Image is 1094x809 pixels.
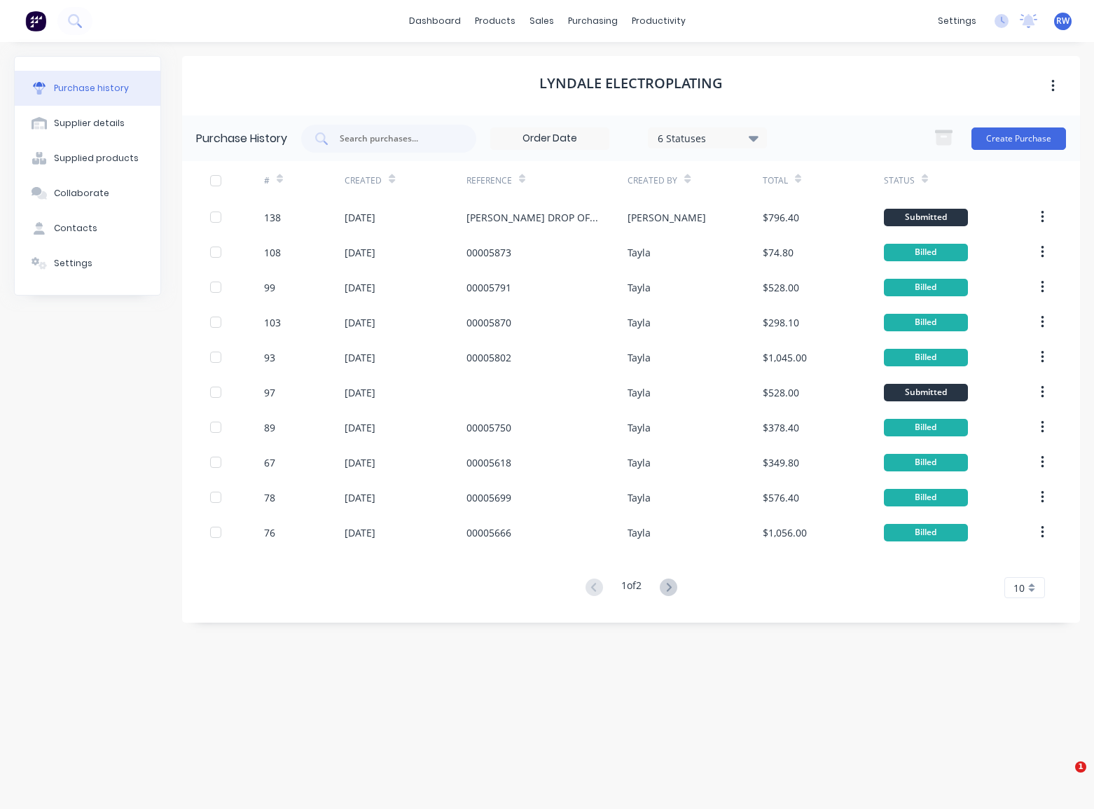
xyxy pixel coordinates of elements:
div: settings [931,11,983,32]
button: Supplied products [15,141,160,176]
button: Settings [15,246,160,281]
div: Billed [884,419,968,436]
div: Tayla [628,280,651,295]
div: Billed [884,279,968,296]
div: 93 [264,350,275,365]
div: $576.40 [763,490,799,505]
div: [PERSON_NAME] DROP OFF [DATE] [466,210,600,225]
div: [DATE] [345,210,375,225]
div: 00005750 [466,420,511,435]
span: RW [1056,15,1069,27]
img: Factory [25,11,46,32]
div: $1,056.00 [763,525,807,540]
div: Created By [628,174,677,187]
div: Billed [884,314,968,331]
div: $378.40 [763,420,799,435]
div: Supplier details [54,117,125,130]
div: purchasing [561,11,625,32]
button: Contacts [15,211,160,246]
div: Tayla [628,525,651,540]
div: Status [884,174,915,187]
button: Purchase history [15,71,160,106]
div: [DATE] [345,385,375,400]
input: Order Date [491,128,609,149]
button: Create Purchase [971,127,1066,150]
div: 00005666 [466,525,511,540]
div: 78 [264,490,275,505]
input: Search purchases... [338,132,455,146]
div: Billed [884,349,968,366]
div: 76 [264,525,275,540]
div: 67 [264,455,275,470]
div: 00005791 [466,280,511,295]
button: Collaborate [15,176,160,211]
div: 138 [264,210,281,225]
div: [DATE] [345,245,375,260]
div: sales [522,11,561,32]
h1: Lyndale Electroplating [539,75,723,92]
div: 97 [264,385,275,400]
div: $1,045.00 [763,350,807,365]
div: Tayla [628,350,651,365]
div: Tayla [628,315,651,330]
div: 103 [264,315,281,330]
div: [DATE] [345,350,375,365]
div: 6 Statuses [658,130,758,145]
div: Collaborate [54,187,109,200]
div: 00005873 [466,245,511,260]
div: Tayla [628,245,651,260]
span: 10 [1013,581,1025,595]
div: $298.10 [763,315,799,330]
a: dashboard [402,11,468,32]
div: Settings [54,257,92,270]
button: Supplier details [15,106,160,141]
div: 99 [264,280,275,295]
div: $528.00 [763,385,799,400]
div: Created [345,174,382,187]
div: Billed [884,489,968,506]
div: Billed [884,454,968,471]
div: [DATE] [345,280,375,295]
div: 89 [264,420,275,435]
iframe: Intercom live chat [1046,761,1080,795]
div: [DATE] [345,420,375,435]
div: Supplied products [54,152,139,165]
span: 1 [1075,761,1086,773]
div: Contacts [54,222,97,235]
div: 1 of 2 [621,578,642,598]
div: $528.00 [763,280,799,295]
div: Reference [466,174,512,187]
div: Tayla [628,385,651,400]
div: [DATE] [345,455,375,470]
div: # [264,174,270,187]
div: Submitted [884,209,968,226]
div: Tayla [628,455,651,470]
div: Tayla [628,490,651,505]
div: $74.80 [763,245,794,260]
div: productivity [625,11,693,32]
div: Billed [884,524,968,541]
div: $349.80 [763,455,799,470]
div: Total [763,174,788,187]
div: Tayla [628,420,651,435]
div: $796.40 [763,210,799,225]
div: [PERSON_NAME] [628,210,706,225]
div: 00005699 [466,490,511,505]
div: [DATE] [345,525,375,540]
div: products [468,11,522,32]
div: Purchase History [196,130,287,147]
div: Billed [884,244,968,261]
div: 00005618 [466,455,511,470]
div: Purchase history [54,82,129,95]
div: [DATE] [345,490,375,505]
div: 108 [264,245,281,260]
div: 00005870 [466,315,511,330]
div: [DATE] [345,315,375,330]
div: 00005802 [466,350,511,365]
div: Submitted [884,384,968,401]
